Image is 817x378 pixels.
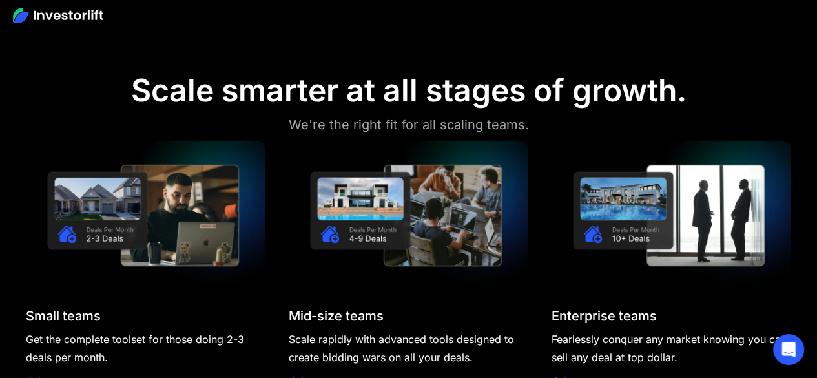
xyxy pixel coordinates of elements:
[289,330,528,366] div: Scale rapidly with advanced tools designed to create bidding wars on all your deals.
[773,334,804,365] div: Open Intercom Messenger
[26,330,265,366] div: Get the complete toolset for those doing 2-3 deals per month.
[131,72,687,109] div: Scale smarter at all stages of growth.
[552,330,791,366] div: Fearlessly conquer any market knowing you can sell any deal at top dollar.
[289,308,384,323] div: Mid-size teams
[289,114,529,135] div: We're the right fit for all scaling teams.
[26,308,101,323] div: Small teams
[552,308,657,323] div: Enterprise teams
